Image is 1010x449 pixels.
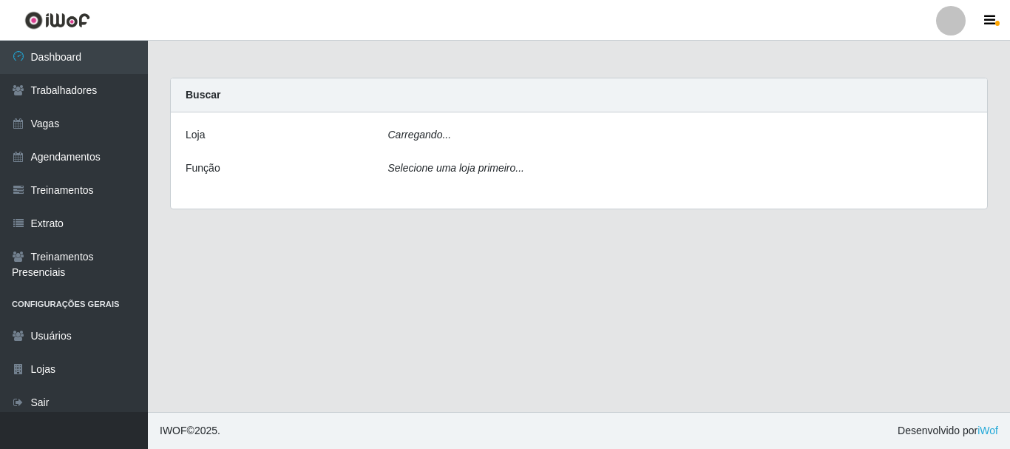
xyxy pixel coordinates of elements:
i: Carregando... [388,129,452,141]
strong: Buscar [186,89,220,101]
span: IWOF [160,425,187,436]
img: CoreUI Logo [24,11,90,30]
span: © 2025 . [160,423,220,439]
i: Selecione uma loja primeiro... [388,162,524,174]
label: Loja [186,127,205,143]
a: iWof [977,425,998,436]
span: Desenvolvido por [898,423,998,439]
label: Função [186,161,220,176]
